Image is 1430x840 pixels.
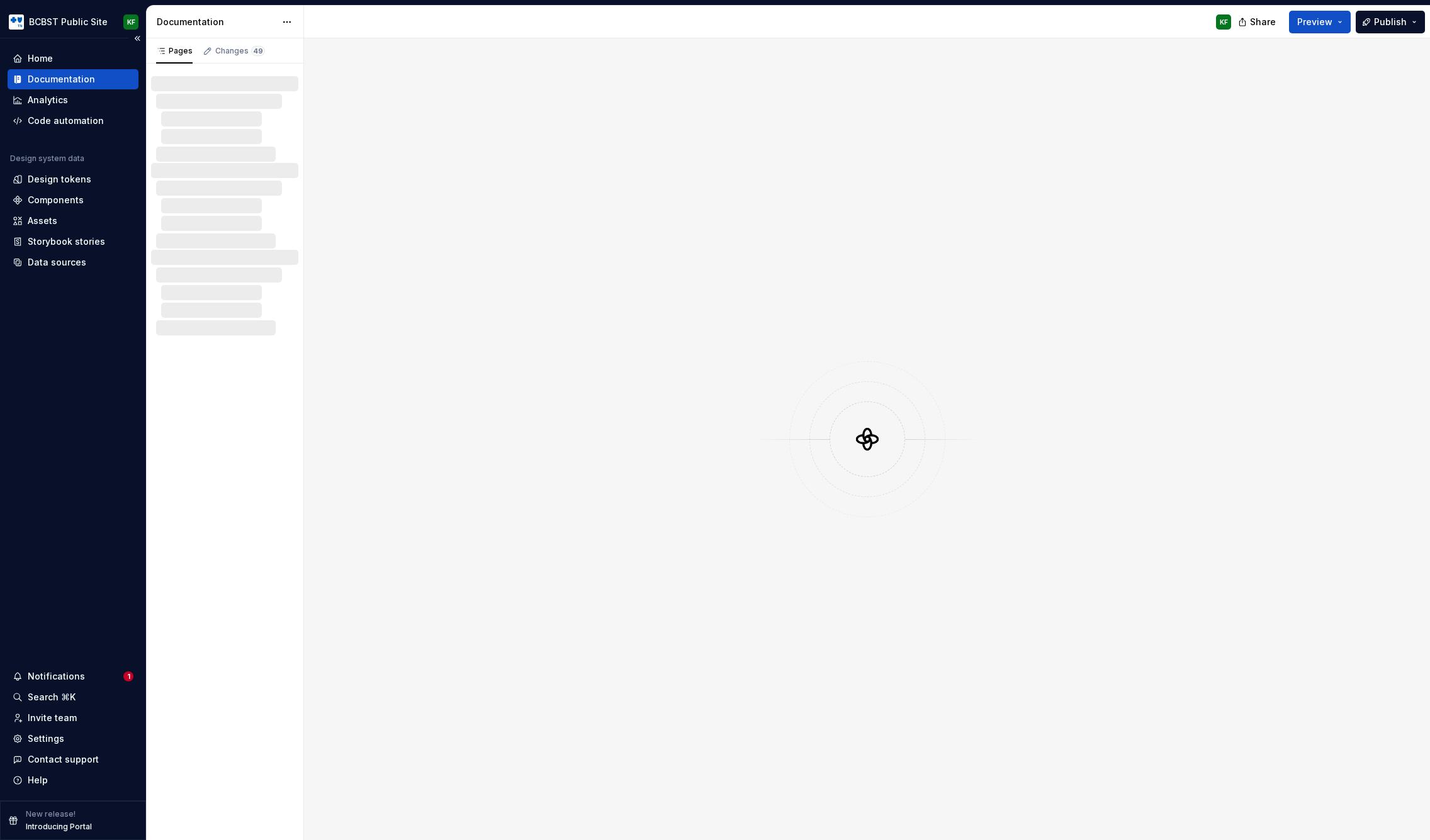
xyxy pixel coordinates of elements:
[8,169,138,189] a: Design tokens
[8,90,138,110] a: Analytics
[123,671,133,681] span: 1
[156,46,193,56] div: Pages
[8,211,138,231] a: Assets
[8,190,138,210] a: Components
[28,732,64,745] div: Settings
[1289,11,1351,33] button: Preview
[28,173,91,186] div: Design tokens
[28,670,85,683] div: Notifications
[1297,16,1332,28] span: Preview
[28,215,57,227] div: Assets
[29,16,108,28] div: BCBST Public Site
[26,822,92,832] p: Introducing Portal
[8,666,138,686] button: Notifications1
[8,770,138,790] button: Help
[1232,11,1284,33] button: Share
[8,687,138,707] button: Search ⌘K
[28,194,84,206] div: Components
[8,708,138,728] a: Invite team
[251,46,265,56] span: 49
[28,691,76,703] div: Search ⌘K
[1374,16,1407,28] span: Publish
[3,8,144,35] button: BCBST Public SiteKF
[8,729,138,749] a: Settings
[127,17,135,27] div: KF
[8,48,138,69] a: Home
[28,94,68,106] div: Analytics
[8,232,138,252] a: Storybook stories
[8,111,138,131] a: Code automation
[157,16,276,28] div: Documentation
[10,154,84,164] div: Design system data
[1250,16,1276,28] span: Share
[1220,17,1228,27] div: KF
[26,809,76,819] p: New release!
[28,52,53,65] div: Home
[1356,11,1425,33] button: Publish
[28,235,105,248] div: Storybook stories
[8,69,138,89] a: Documentation
[8,749,138,770] button: Contact support
[28,774,48,787] div: Help
[28,115,104,127] div: Code automation
[28,73,95,86] div: Documentation
[9,14,24,30] img: b44e7a6b-69a5-43df-ae42-963d7259159b.png
[8,252,138,272] a: Data sources
[128,30,146,47] button: Collapse sidebar
[28,712,77,724] div: Invite team
[28,256,86,269] div: Data sources
[215,46,265,56] div: Changes
[28,753,99,766] div: Contact support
